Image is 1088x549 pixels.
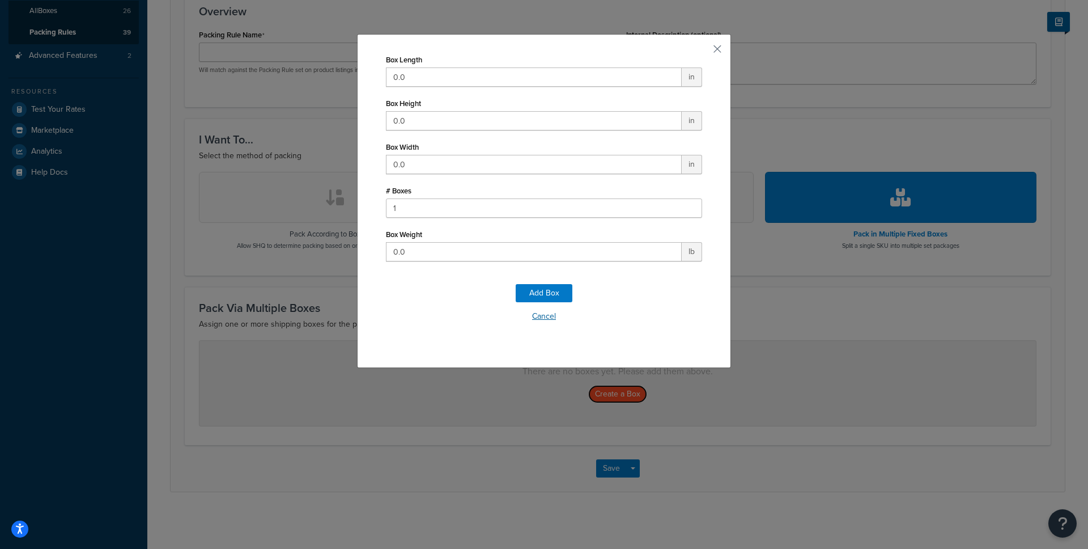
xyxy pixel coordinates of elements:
[682,242,702,261] span: lb
[386,187,411,195] label: # Boxes
[386,99,421,108] label: Box Height
[386,308,702,325] button: Cancel
[386,143,419,151] label: Box Width
[516,284,572,302] button: Add Box
[682,67,702,87] span: in
[682,155,702,174] span: in
[386,230,422,239] label: Box Weight
[682,111,702,130] span: in
[386,56,422,64] label: Box Length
